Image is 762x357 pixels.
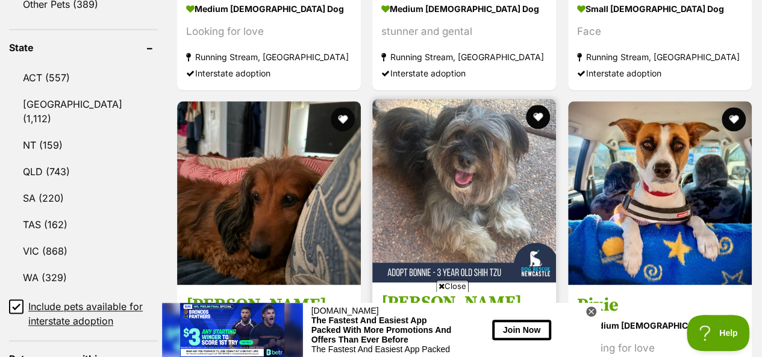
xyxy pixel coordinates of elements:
[9,132,158,158] a: NT (159)
[9,212,158,237] a: TAS (162)
[577,48,743,64] strong: Running Stream, [GEOGRAPHIC_DATA]
[577,23,743,39] div: Face
[9,159,158,184] a: QLD (743)
[186,64,352,81] div: Interstate adoption
[149,42,290,61] div: The Fastest And Easiest App Packed With More Promotions And Offers Than Ever Before. The New betr...
[9,65,158,90] a: ACT (557)
[577,294,743,317] h3: Pixie
[436,280,469,292] span: Close
[186,48,352,64] strong: Running Stream, [GEOGRAPHIC_DATA]
[9,265,158,290] a: WA (329)
[330,17,389,37] button: Join Now
[381,64,547,81] div: Interstate adoption
[9,185,158,211] a: SA (220)
[577,340,743,356] div: Looking for love
[149,3,290,13] div: [DOMAIN_NAME]
[162,297,601,351] iframe: Advertisement
[9,238,158,264] a: VIC (868)
[568,101,752,285] img: Pixie - Jack Russell Terrier x Staffordshire Terrier Dog
[9,92,158,131] a: [GEOGRAPHIC_DATA] (1,112)
[177,101,361,285] img: Pierre - Dachshund (Miniature Long Haired) Dog
[381,48,547,64] strong: Running Stream, [GEOGRAPHIC_DATA]
[381,23,547,39] div: stunner and gental
[722,107,746,131] button: favourite
[149,13,290,42] div: The Fastest And Easiest App Packed With More Promotions And Offers Than Ever Before
[331,107,355,131] button: favourite
[429,1,437,9] img: adc.png
[9,299,158,328] a: Include pets available for interstate adoption
[28,299,158,328] span: Include pets available for interstate adoption
[372,99,556,282] img: Bonnie - 3 Year Old Shih Tzu - Shih Tzu Dog
[577,317,743,334] strong: medium [DEMOGRAPHIC_DATA] Dog
[9,42,158,53] header: State
[577,64,743,81] div: Interstate adoption
[687,315,750,351] iframe: Help Scout Beacon - Open
[526,105,551,129] button: favourite
[186,23,352,39] div: Looking for love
